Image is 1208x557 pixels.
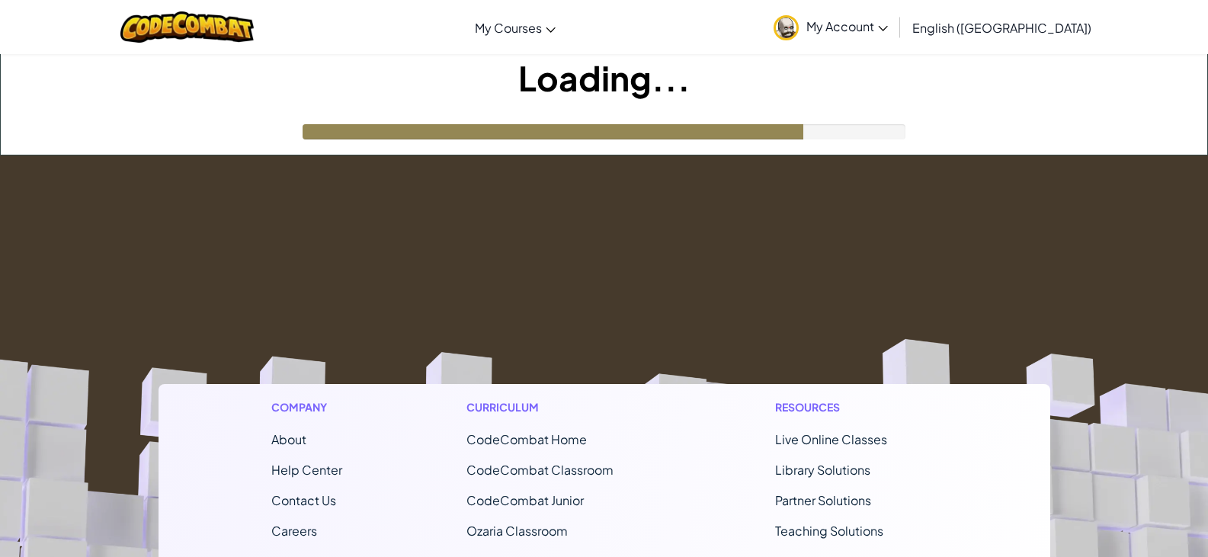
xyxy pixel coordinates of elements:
[271,523,317,539] a: Careers
[775,431,887,447] a: Live Online Classes
[1,54,1207,101] h1: Loading...
[774,15,799,40] img: avatar
[775,523,883,539] a: Teaching Solutions
[466,462,614,478] a: CodeCombat Classroom
[271,492,336,508] span: Contact Us
[466,523,568,539] a: Ozaria Classroom
[905,7,1099,48] a: English ([GEOGRAPHIC_DATA])
[271,399,342,415] h1: Company
[466,431,587,447] span: CodeCombat Home
[467,7,563,48] a: My Courses
[775,492,871,508] a: Partner Solutions
[120,11,254,43] img: CodeCombat logo
[912,20,1091,36] span: English ([GEOGRAPHIC_DATA])
[466,399,651,415] h1: Curriculum
[766,3,896,51] a: My Account
[775,399,937,415] h1: Resources
[806,18,888,34] span: My Account
[466,492,584,508] a: CodeCombat Junior
[475,20,542,36] span: My Courses
[271,431,306,447] a: About
[271,462,342,478] a: Help Center
[775,462,870,478] a: Library Solutions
